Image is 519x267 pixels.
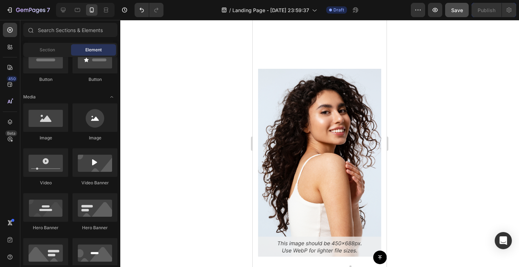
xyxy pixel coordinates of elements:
[85,47,102,53] span: Element
[23,94,36,100] span: Media
[23,180,68,186] div: Video
[7,76,17,82] div: 450
[472,3,502,17] button: Publish
[451,7,463,13] span: Save
[106,91,117,103] span: Toggle open
[3,3,53,17] button: 7
[72,225,117,231] div: Hero Banner
[253,20,387,267] iframe: Design area
[478,6,495,14] div: Publish
[72,76,117,83] div: Button
[333,7,344,13] span: Draft
[72,135,117,141] div: Image
[40,47,55,53] span: Section
[495,232,512,249] div: Open Intercom Messenger
[5,130,17,136] div: Beta
[229,6,231,14] span: /
[135,3,163,17] div: Undo/Redo
[47,6,50,14] p: 7
[23,76,68,83] div: Button
[72,180,117,186] div: Video Banner
[232,6,309,14] span: Landing Page - [DATE] 23:59:37
[23,135,68,141] div: Image
[445,3,469,17] button: Save
[23,225,68,231] div: Hero Banner
[23,23,117,37] input: Search Sections & Elements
